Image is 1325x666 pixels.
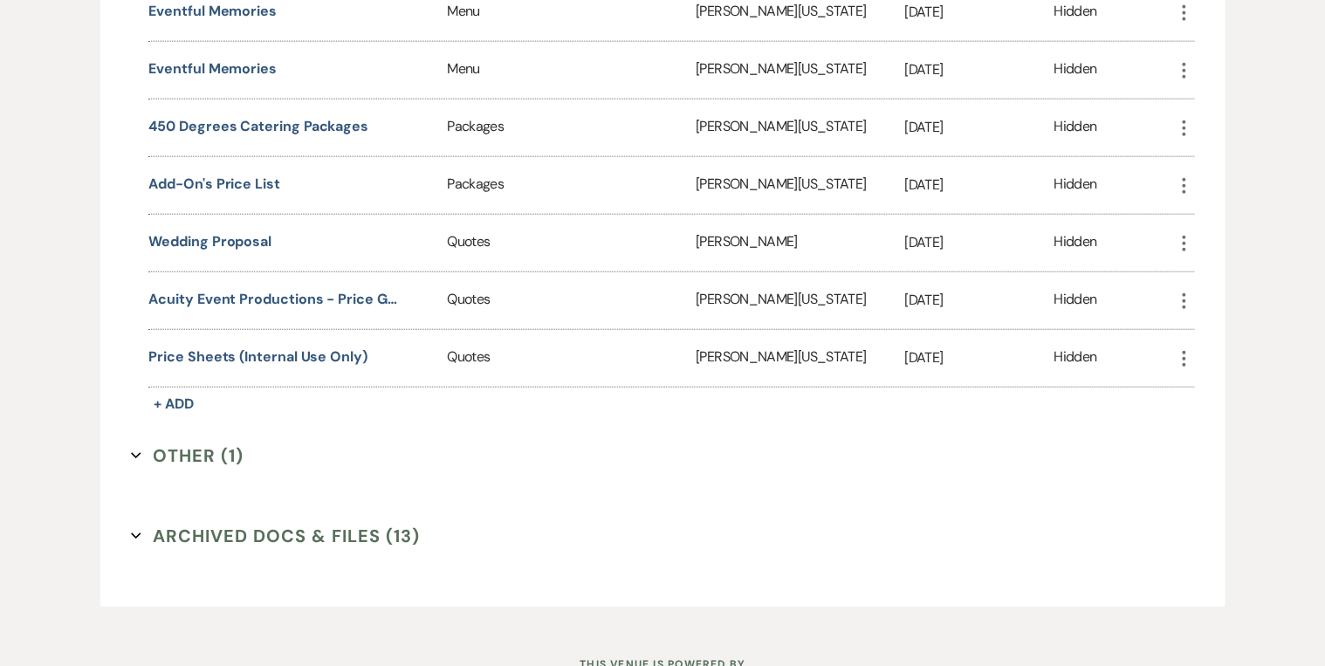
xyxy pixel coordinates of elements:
[1054,347,1096,370] div: Hidden
[447,42,696,99] div: Menu
[696,272,904,329] div: [PERSON_NAME][US_STATE]
[1054,231,1096,255] div: Hidden
[904,289,1054,312] p: [DATE]
[696,330,904,387] div: [PERSON_NAME][US_STATE]
[447,272,696,329] div: Quotes
[1054,289,1096,312] div: Hidden
[696,42,904,99] div: [PERSON_NAME][US_STATE]
[148,58,277,79] button: Eventful Memories
[148,174,279,195] button: Add-on's Price List
[1054,58,1096,82] div: Hidden
[148,392,199,416] button: + Add
[904,116,1054,139] p: [DATE]
[447,100,696,156] div: Packages
[696,215,904,271] div: [PERSON_NAME]
[904,58,1054,81] p: [DATE]
[1054,116,1096,140] div: Hidden
[696,157,904,214] div: [PERSON_NAME][US_STATE]
[904,347,1054,369] p: [DATE]
[904,231,1054,254] p: [DATE]
[1054,174,1096,197] div: Hidden
[148,231,271,252] button: Wedding Proposal
[148,347,367,367] button: Price Sheets (Internal Use Only)
[148,1,277,22] button: Eventful Memories
[131,443,244,469] button: Other (1)
[904,174,1054,196] p: [DATE]
[154,395,194,413] span: + Add
[148,289,397,310] button: Acuity Event Productions - Price Guide
[148,116,368,137] button: 450 Degrees Catering Packages
[1054,1,1096,24] div: Hidden
[447,330,696,387] div: Quotes
[447,157,696,214] div: Packages
[447,215,696,271] div: Quotes
[904,1,1054,24] p: [DATE]
[696,100,904,156] div: [PERSON_NAME][US_STATE]
[131,523,420,549] button: Archived Docs & Files (13)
